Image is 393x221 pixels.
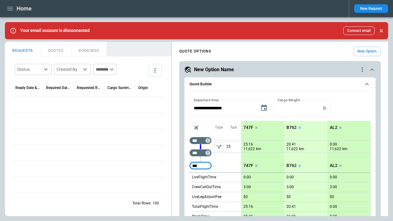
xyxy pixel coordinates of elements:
button: QUOTES [41,42,71,56]
p: BlockTime [192,214,209,219]
p: Type [215,125,223,130]
p: 11,622 [243,146,255,152]
span: Aircraft selection [192,123,201,132]
div: Created By [56,66,81,72]
p: 0:00 [330,142,337,147]
p: 0:00 [330,204,337,209]
p: km [342,146,348,152]
p: Taxi [230,125,237,130]
p: $0 [330,195,334,199]
p: 20:41 [286,142,296,147]
button: Quote Builder [189,77,371,91]
p: 25:41 [243,214,253,219]
button: left aligned [214,142,224,151]
div: Requested Route [77,86,101,90]
div: Required Date & Time (UTC) [46,86,71,90]
div: Too short [189,137,212,144]
button: New Option [353,47,381,56]
button: Close [377,26,386,35]
div: Cargo Summary [107,86,132,90]
p: LiveLegAirportFee [192,194,221,200]
p: 25:16 [243,142,253,147]
div: dismiss [377,24,386,37]
p: 21:06 [286,214,296,219]
p: 0:00 [243,175,251,180]
p: Your email account is disconnected [20,28,90,33]
button: New Option Namequote-option-actions [184,66,376,73]
div: Too short [189,149,212,157]
div: Ready Date & Time (UTC) [15,86,40,90]
label: Cargo Weight [278,97,300,103]
p: 11,622 [330,146,341,152]
p: AL2 [330,125,337,130]
button: Choose date, selected date is Sep 29, 2025 [258,102,270,114]
p: 3:00 [286,185,294,189]
p: TotalFlightTime [192,204,218,209]
p: B762 [286,163,297,168]
p: 0:00 [286,175,294,180]
p: LiveFlightTime [192,175,216,180]
p: 0:25 [330,214,337,219]
p: 25 [226,141,241,153]
p: km [299,146,304,152]
button: BOOKINGS [71,42,107,56]
div: Status [17,66,42,72]
p: 25:16 [243,204,253,209]
p: 100 [153,201,159,206]
p: 3:00 [330,185,337,189]
button: REQUESTS [5,42,41,56]
div: Origin [138,86,148,90]
p: 20:41 [286,204,296,209]
p: km [256,146,261,152]
span: Type of sector [214,142,224,151]
p: 11,622 [286,146,298,152]
div: Too short [189,162,212,169]
p: 747F [243,163,253,168]
h5: New Option Name [194,66,234,73]
label: Departure time [194,97,219,103]
button: more [149,64,161,77]
p: $0 [286,195,291,199]
h6: Quote Builder [189,82,212,86]
p: $0 [243,195,248,199]
p: 747F [243,125,253,130]
div: quote-option-actions [359,66,366,73]
button: New Request [354,4,388,13]
p: B762 [286,125,297,130]
p: CrewCallOutTime [192,184,221,190]
p: AL2 [330,163,337,168]
p: 0:00 [330,175,337,180]
p: Total Rows: [132,201,151,206]
p: 3:00 [243,185,251,189]
h4: QUOTE OPTIONS [179,50,211,53]
h1: Home [17,5,32,12]
p: lb [323,106,326,111]
button: Connect email [343,26,375,35]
